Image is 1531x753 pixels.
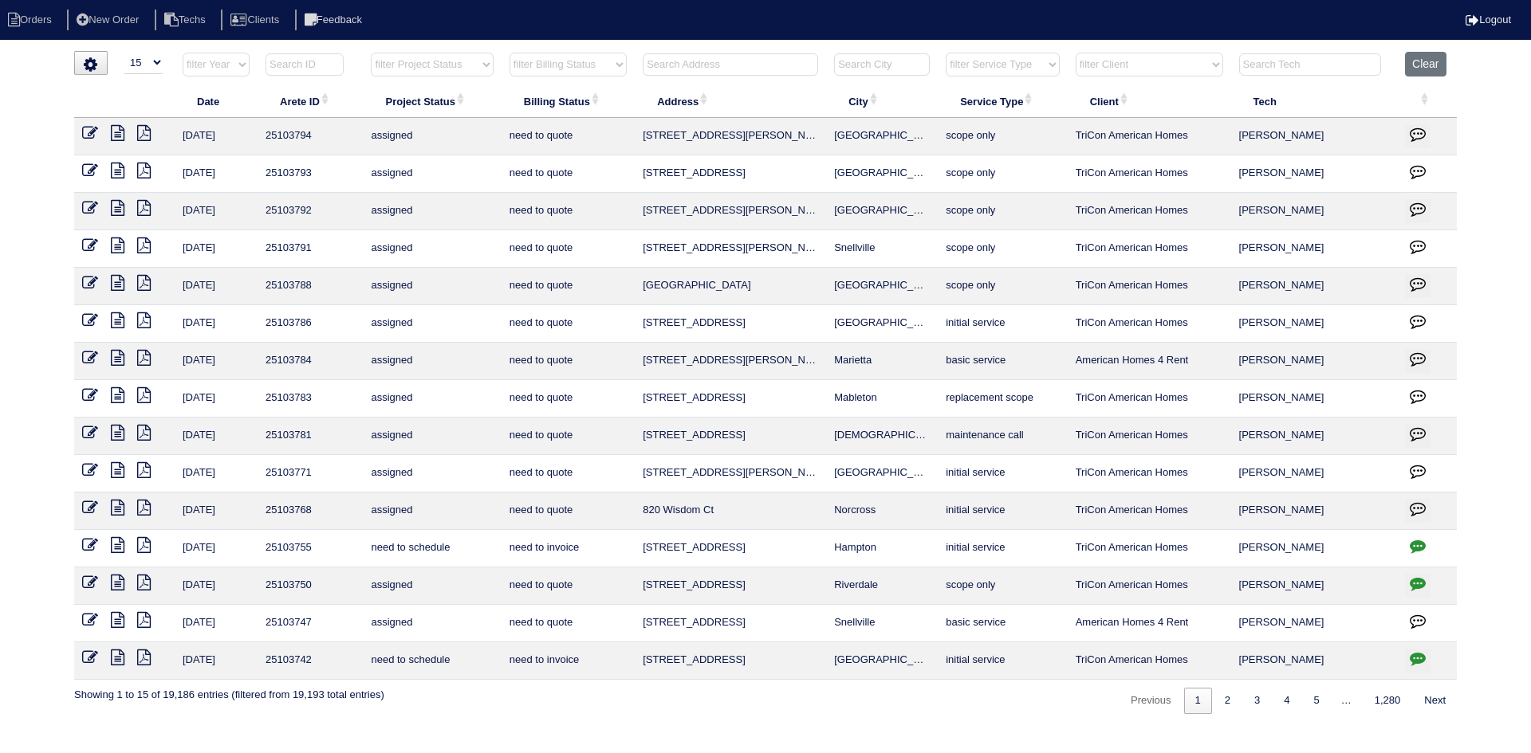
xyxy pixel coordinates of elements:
[826,492,938,530] td: Norcross
[502,380,635,418] td: need to quote
[1231,642,1398,680] td: [PERSON_NAME]
[258,567,363,605] td: 25103750
[1413,688,1457,714] a: Next
[826,268,938,305] td: [GEOGRAPHIC_DATA]
[826,530,938,567] td: Hampton
[175,567,258,605] td: [DATE]
[635,84,826,118] th: Address: activate to sort column ascending
[175,230,258,268] td: [DATE]
[1231,343,1398,380] td: [PERSON_NAME]
[363,343,501,380] td: assigned
[635,567,826,605] td: [STREET_ADDRESS]
[74,680,384,702] div: Showing 1 to 15 of 19,186 entries (filtered from 19,193 total entries)
[938,343,1067,380] td: basic service
[258,230,363,268] td: 25103791
[258,455,363,492] td: 25103771
[258,84,363,118] th: Arete ID: activate to sort column ascending
[635,343,826,380] td: [STREET_ADDRESS][PERSON_NAME]
[1068,380,1231,418] td: TriCon American Homes
[363,567,501,605] td: assigned
[938,193,1067,230] td: scope only
[938,84,1067,118] th: Service Type: activate to sort column ascending
[363,230,501,268] td: assigned
[1231,155,1398,193] td: [PERSON_NAME]
[175,84,258,118] th: Date
[1231,230,1398,268] td: [PERSON_NAME]
[502,84,635,118] th: Billing Status: activate to sort column ascending
[635,418,826,455] td: [STREET_ADDRESS]
[826,84,938,118] th: City: activate to sort column ascending
[1243,688,1271,714] a: 3
[175,642,258,680] td: [DATE]
[175,268,258,305] td: [DATE]
[826,380,938,418] td: Mableton
[826,230,938,268] td: Snellville
[502,343,635,380] td: need to quote
[1068,305,1231,343] td: TriCon American Homes
[363,492,501,530] td: assigned
[363,418,501,455] td: assigned
[258,380,363,418] td: 25103783
[363,118,501,155] td: assigned
[826,567,938,605] td: Riverdale
[826,605,938,642] td: Snellville
[363,605,501,642] td: assigned
[1120,688,1183,714] a: Previous
[826,642,938,680] td: [GEOGRAPHIC_DATA]
[826,418,938,455] td: [DEMOGRAPHIC_DATA]
[1231,418,1398,455] td: [PERSON_NAME]
[635,642,826,680] td: [STREET_ADDRESS]
[502,642,635,680] td: need to invoice
[1068,155,1231,193] td: TriCon American Homes
[221,14,292,25] a: Clients
[1068,193,1231,230] td: TriCon American Homes
[363,84,501,118] th: Project Status: activate to sort column ascending
[175,380,258,418] td: [DATE]
[155,10,218,31] li: Techs
[67,10,152,31] li: New Order
[363,642,501,680] td: need to schedule
[938,642,1067,680] td: initial service
[635,305,826,343] td: [STREET_ADDRESS]
[938,380,1067,418] td: replacement scope
[635,193,826,230] td: [STREET_ADDRESS][PERSON_NAME]
[1068,605,1231,642] td: American Homes 4 Rent
[1068,530,1231,567] td: TriCon American Homes
[635,455,826,492] td: [STREET_ADDRESS][PERSON_NAME]
[502,155,635,193] td: need to quote
[295,10,375,31] li: Feedback
[635,492,826,530] td: 820 Wisdom Ct
[1231,492,1398,530] td: [PERSON_NAME]
[258,418,363,455] td: 25103781
[175,605,258,642] td: [DATE]
[1068,343,1231,380] td: American Homes 4 Rent
[175,418,258,455] td: [DATE]
[1466,14,1511,25] a: Logout
[1231,455,1398,492] td: [PERSON_NAME]
[938,305,1067,343] td: initial service
[502,418,635,455] td: need to quote
[175,155,258,193] td: [DATE]
[1239,53,1381,76] input: Search Tech
[221,10,292,31] li: Clients
[1184,688,1212,714] a: 1
[938,230,1067,268] td: scope only
[826,155,938,193] td: [GEOGRAPHIC_DATA]
[1231,84,1398,118] th: Tech
[175,193,258,230] td: [DATE]
[938,455,1067,492] td: initial service
[363,455,501,492] td: assigned
[175,118,258,155] td: [DATE]
[258,305,363,343] td: 25103786
[1214,688,1242,714] a: 2
[938,418,1067,455] td: maintenance call
[363,193,501,230] td: assigned
[1231,605,1398,642] td: [PERSON_NAME]
[938,567,1067,605] td: scope only
[826,455,938,492] td: [GEOGRAPHIC_DATA]
[1331,694,1362,706] span: …
[938,605,1067,642] td: basic service
[502,492,635,530] td: need to quote
[258,605,363,642] td: 25103747
[1364,688,1412,714] a: 1,280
